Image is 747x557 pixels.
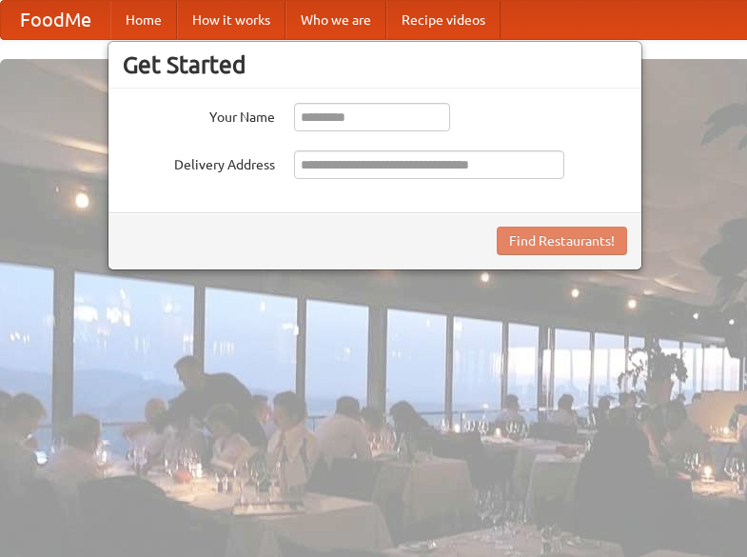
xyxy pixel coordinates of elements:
[110,1,177,39] a: Home
[123,150,275,174] label: Delivery Address
[123,50,627,79] h3: Get Started
[123,103,275,127] label: Your Name
[1,1,110,39] a: FoodMe
[285,1,386,39] a: Who we are
[386,1,501,39] a: Recipe videos
[177,1,285,39] a: How it works
[497,227,627,255] button: Find Restaurants!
